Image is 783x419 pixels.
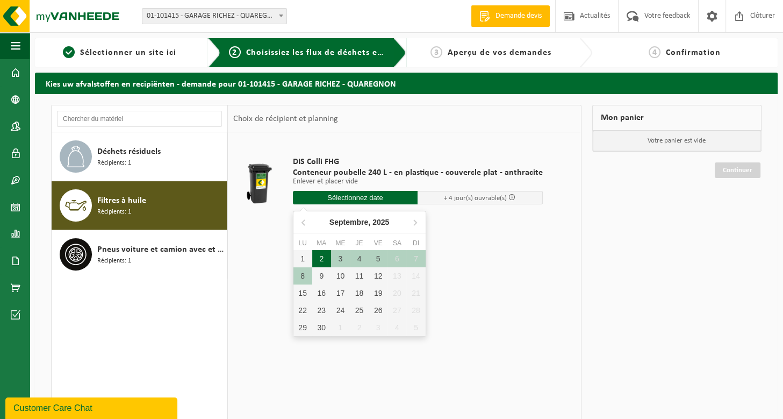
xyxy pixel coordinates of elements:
div: 4 [350,250,369,267]
div: Mon panier [592,105,762,131]
div: 19 [369,285,387,302]
span: 2 [229,46,241,58]
div: 16 [312,285,331,302]
div: Sa [387,238,406,248]
span: Pneus voiture et camion avec et sans jante en mélange [97,243,224,256]
div: 30 [312,319,331,336]
span: Sélectionner un site ici [80,48,176,57]
div: Ma [312,238,331,248]
iframe: chat widget [5,395,179,419]
div: 24 [331,302,350,319]
div: 2 [350,319,369,336]
a: Continuer [715,162,760,178]
div: Septembre, [325,214,394,231]
div: 1 [331,319,350,336]
a: Demande devis [471,5,550,27]
span: 3 [430,46,442,58]
h2: Kies uw afvalstoffen en recipiënten - demande pour 01-101415 - GARAGE RICHEZ - QUAREGNON [35,73,778,94]
span: Déchets résiduels [97,145,161,158]
button: Filtres à huile Récipients: 1 [52,181,227,230]
span: Récipients: 1 [97,158,131,168]
span: Conteneur poubelle 240 L - en plastique - couvercle plat - anthracite [293,167,543,178]
input: Chercher du matériel [57,111,222,127]
div: 17 [331,285,350,302]
div: Je [350,238,369,248]
button: Pneus voiture et camion avec et sans jante en mélange Récipients: 1 [52,230,227,279]
div: 26 [369,302,387,319]
i: 2025 [372,218,389,226]
div: Lu [293,238,312,248]
span: 01-101415 - GARAGE RICHEZ - QUAREGNON [142,8,287,24]
div: 18 [350,285,369,302]
div: 29 [293,319,312,336]
div: 5 [369,250,387,267]
div: 12 [369,267,387,285]
div: 22 [293,302,312,319]
span: DIS Colli FHG [293,157,543,167]
div: 11 [350,267,369,285]
p: Enlever et placer vide [293,178,543,186]
span: Choisissiez les flux de déchets et récipients [246,48,425,57]
div: 2 [312,250,331,267]
div: 10 [331,267,350,285]
div: 3 [369,319,387,336]
div: Ve [369,238,387,248]
div: Choix de récipient et planning [228,105,343,132]
div: Di [406,238,425,248]
div: Me [331,238,350,248]
span: Récipients: 1 [97,207,131,217]
input: Sélectionnez date [293,191,418,204]
span: Récipients: 1 [97,256,131,266]
div: 25 [350,302,369,319]
span: + 4 jour(s) ouvrable(s) [444,195,507,202]
div: 1 [293,250,312,267]
div: 23 [312,302,331,319]
div: 8 [293,267,312,285]
a: 1Sélectionner un site ici [40,46,199,59]
div: 15 [293,285,312,302]
p: Votre panier est vide [593,131,762,151]
span: Filtres à huile [97,194,146,207]
span: Confirmation [666,48,721,57]
span: 4 [649,46,660,58]
span: 1 [63,46,75,58]
span: 01-101415 - GARAGE RICHEZ - QUAREGNON [142,9,286,24]
span: Aperçu de vos demandes [448,48,551,57]
span: Demande devis [493,11,544,22]
div: 3 [331,250,350,267]
div: 9 [312,267,331,285]
button: Déchets résiduels Récipients: 1 [52,132,227,181]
